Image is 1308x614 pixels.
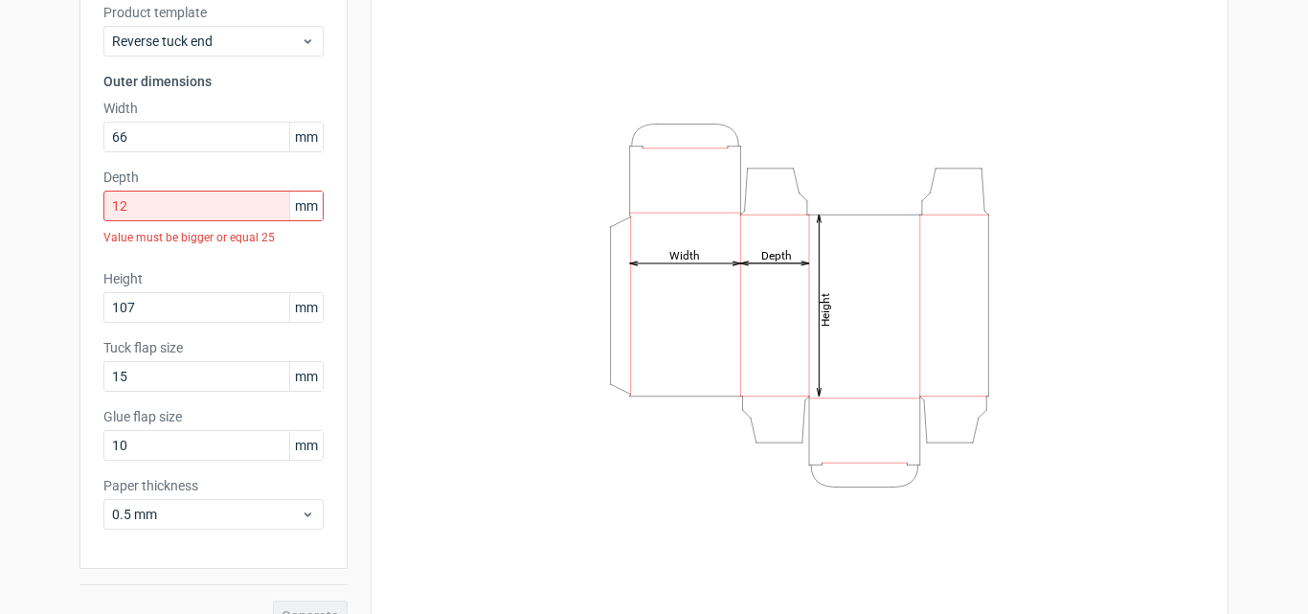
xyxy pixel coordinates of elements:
[289,362,323,391] span: mm
[819,292,832,326] tspan: Height
[112,32,301,51] span: Reverse tuck end
[289,192,323,220] span: mm
[103,99,324,118] label: Width
[761,248,792,262] tspan: Depth
[289,123,323,151] span: mm
[103,338,324,357] label: Tuck flap size
[289,293,323,322] span: mm
[289,431,323,460] span: mm
[103,269,324,288] label: Height
[669,248,700,262] tspan: Width
[103,168,324,187] label: Depth
[103,476,324,495] label: Paper thickness
[103,3,324,22] label: Product template
[103,407,324,426] label: Glue flap size
[103,221,324,254] div: Value must be bigger or equal 25
[112,505,301,524] span: 0.5 mm
[103,72,324,91] h3: Outer dimensions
